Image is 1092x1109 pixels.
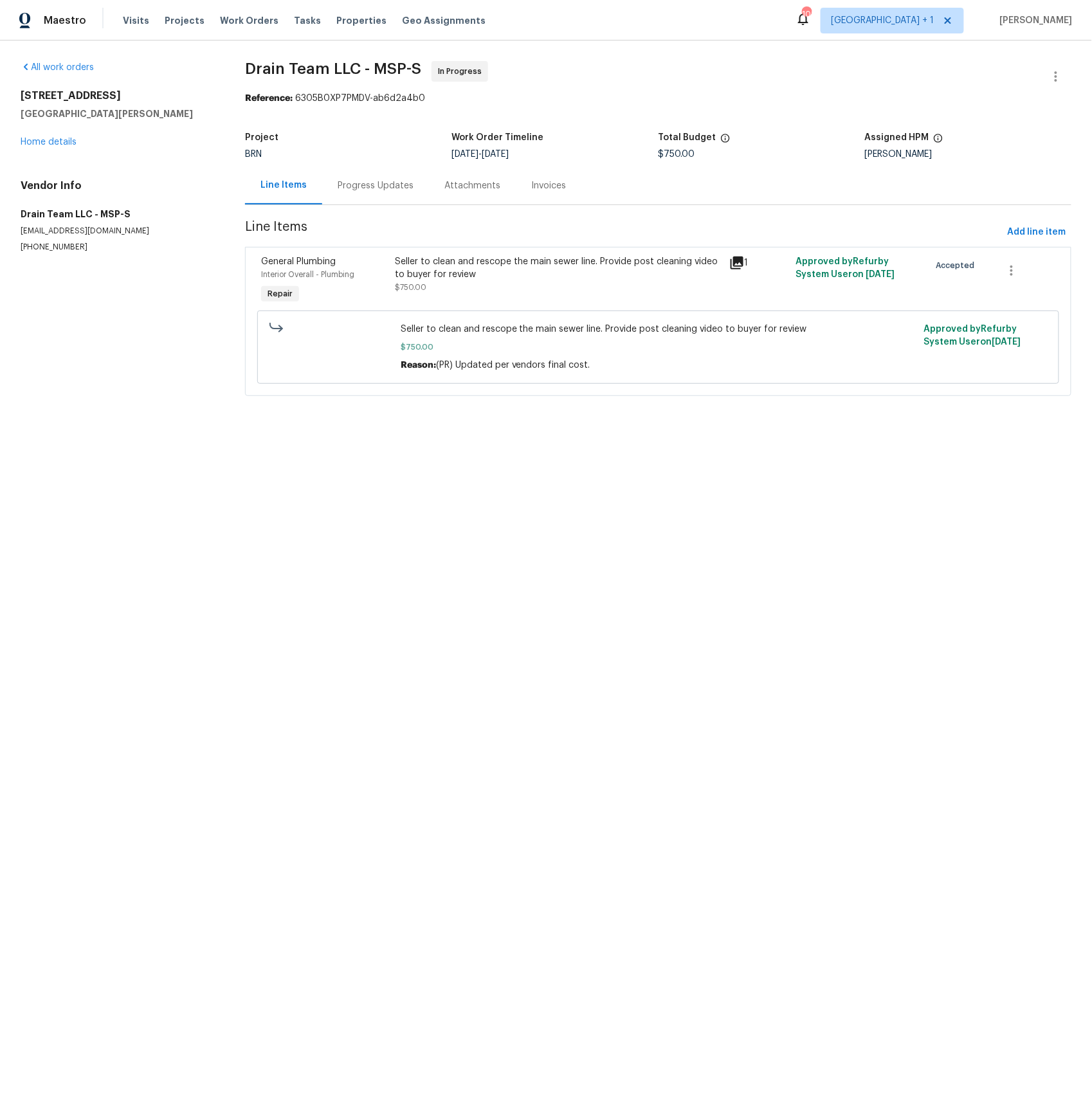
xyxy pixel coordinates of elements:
p: [PHONE_NUMBER] [21,242,214,253]
span: Properties [336,14,387,27]
span: [DATE] [992,338,1021,347]
span: $750.00 [659,150,695,159]
span: Reason: [401,361,436,370]
span: Work Orders [220,14,278,27]
span: [GEOGRAPHIC_DATA] + 1 [832,14,934,27]
span: BRN [245,150,262,159]
span: The total cost of line items that have been proposed by Opendoor. This sum includes line items th... [720,133,731,150]
div: 6305B0XP7PMDV-ab6d2a4b0 [245,92,1071,105]
h4: Vendor Info [21,179,214,192]
span: Approved by Refurby System User on [924,325,1021,347]
h5: Assigned HPM [865,133,929,142]
span: The hpm assigned to this work order. [933,133,943,150]
div: 101 [802,8,811,21]
div: Line Items [260,179,307,192]
span: Tasks [294,16,321,25]
div: 1 [729,255,788,271]
a: All work orders [21,63,94,72]
span: [DATE] [866,270,895,279]
span: [DATE] [482,150,509,159]
h5: [GEOGRAPHIC_DATA][PERSON_NAME] [21,107,214,120]
span: General Plumbing [261,257,336,266]
span: Visits [123,14,149,27]
b: Reference: [245,94,293,103]
span: Line Items [245,221,1003,244]
span: Projects [165,14,205,27]
span: Interior Overall - Plumbing [261,271,354,278]
div: Progress Updates [338,179,414,192]
span: $750.00 [395,284,426,291]
span: Accepted [936,259,979,272]
h2: [STREET_ADDRESS] [21,89,214,102]
a: Home details [21,138,77,147]
span: In Progress [438,65,487,78]
div: [PERSON_NAME] [865,150,1071,159]
h5: Drain Team LLC - MSP-S [21,208,214,221]
span: Approved by Refurby System User on [796,257,895,279]
span: Seller to clean and rescope the main sewer line. Provide post cleaning video to buyer for review [401,323,916,336]
span: Geo Assignments [402,14,486,27]
span: Repair [262,287,298,300]
div: Seller to clean and rescope the main sewer line. Provide post cleaning video to buyer for review [395,255,721,281]
h5: Project [245,133,278,142]
span: Maestro [44,14,86,27]
span: Add line item [1008,224,1066,240]
p: [EMAIL_ADDRESS][DOMAIN_NAME] [21,226,214,237]
span: [PERSON_NAME] [995,14,1073,27]
span: (PR) Updated per vendors final cost. [436,361,590,370]
span: Drain Team LLC - MSP-S [245,61,421,77]
span: [DATE] [452,150,479,159]
span: - [452,150,509,159]
h5: Total Budget [659,133,716,142]
h5: Work Order Timeline [452,133,544,142]
span: $750.00 [401,341,916,354]
div: Invoices [531,179,566,192]
button: Add line item [1003,221,1071,244]
div: Attachments [444,179,500,192]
